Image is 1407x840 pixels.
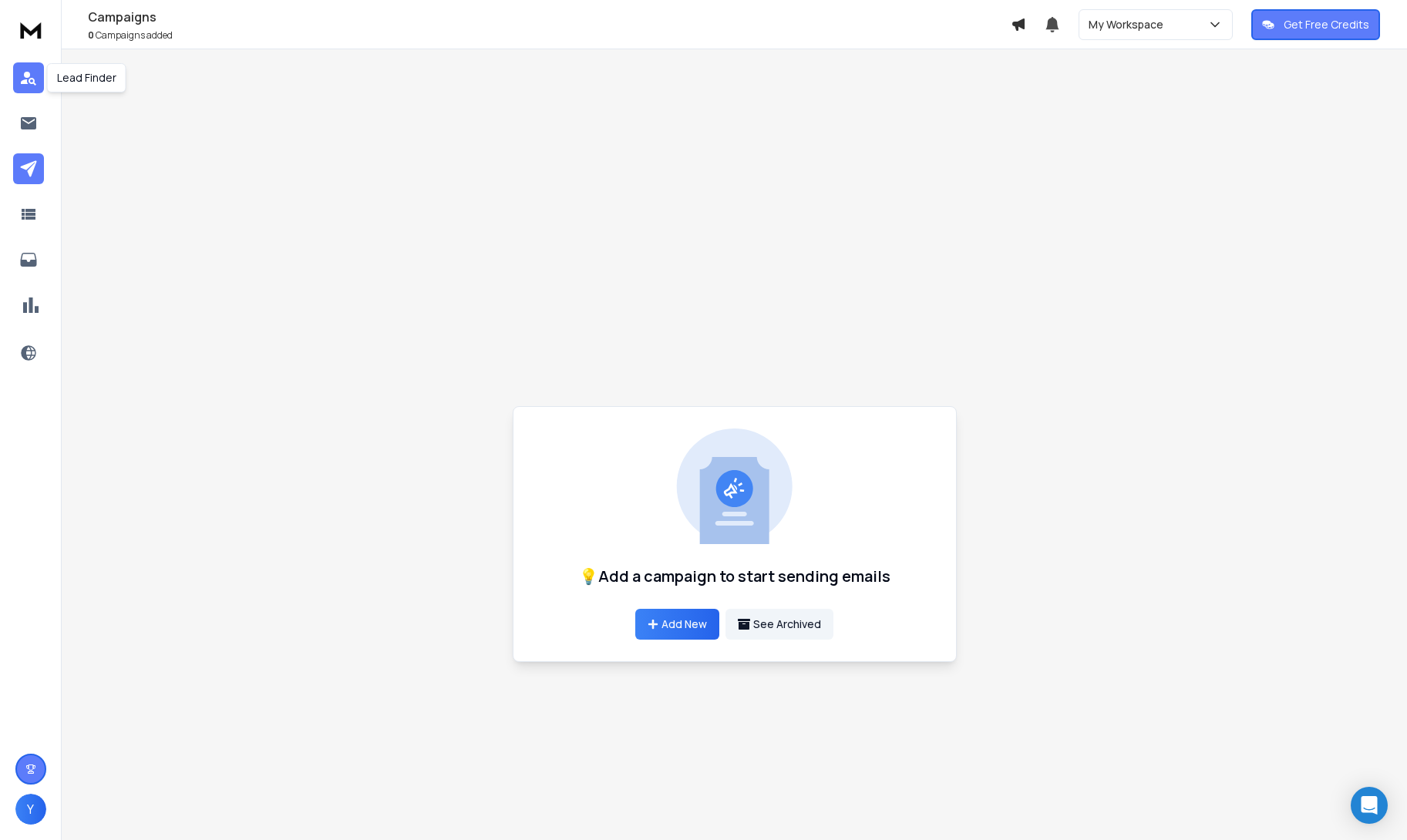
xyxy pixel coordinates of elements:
div: Open Intercom Messenger [1351,787,1388,824]
button: See Archived [725,609,833,640]
h1: 💡Add a campaign to start sending emails [579,566,890,587]
a: Add New [635,609,719,640]
h1: Campaigns [88,8,1011,26]
span: 0 [88,29,94,42]
div: Lead Finder [47,63,126,92]
img: logo [15,15,46,44]
button: Get Free Credits [1251,9,1380,40]
button: Y [15,794,46,825]
p: My Workspace [1089,17,1170,32]
p: Get Free Credits [1284,17,1369,32]
p: Campaigns added [88,29,1011,42]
